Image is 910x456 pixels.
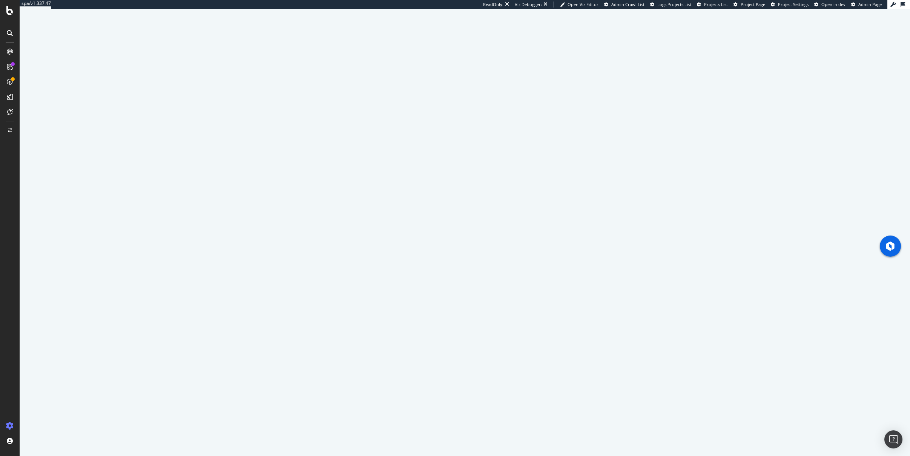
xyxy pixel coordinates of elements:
[821,2,846,7] span: Open in dev
[483,2,503,8] div: ReadOnly:
[650,2,691,8] a: Logs Projects List
[858,2,882,7] span: Admin Page
[697,2,728,8] a: Projects List
[778,2,809,7] span: Project Settings
[611,2,645,7] span: Admin Crawl List
[814,2,846,8] a: Open in dev
[741,2,765,7] span: Project Page
[704,2,728,7] span: Projects List
[884,430,902,448] div: Open Intercom Messenger
[734,2,765,8] a: Project Page
[657,2,691,7] span: Logs Projects List
[851,2,882,8] a: Admin Page
[560,2,598,8] a: Open Viz Editor
[604,2,645,8] a: Admin Crawl List
[515,2,542,8] div: Viz Debugger:
[568,2,598,7] span: Open Viz Editor
[771,2,809,8] a: Project Settings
